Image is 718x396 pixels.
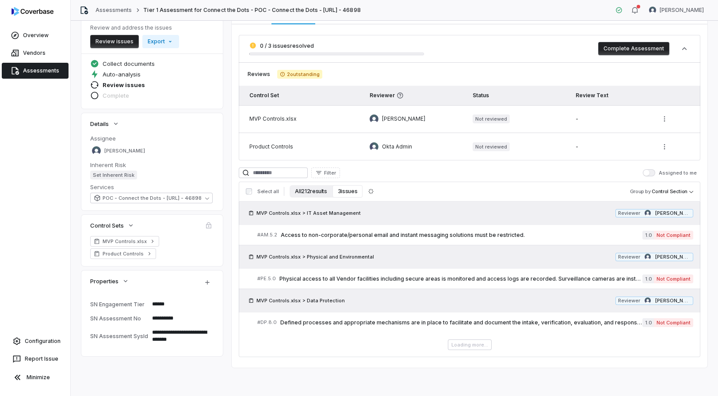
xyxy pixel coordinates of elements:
[257,232,277,238] span: # AM.5.2
[2,27,69,43] a: Overview
[654,274,693,283] span: Not Compliant
[90,236,159,247] a: MVP Controls.xlsx
[249,143,355,150] div: Product Controls
[630,188,651,194] span: Group by
[281,232,642,239] span: Access to non-corporate/personal email and instant messaging solutions must be restricted.
[2,45,69,61] a: Vendors
[103,91,129,99] span: Complete
[90,161,214,169] dt: Inherent Risk
[256,209,361,217] span: MVP Controls.xlsx > IT Asset Management
[279,275,642,282] span: Physical access to all Vendor facilities including secure areas is monitored and access logs are ...
[92,146,101,155] img: Tomo Majima avatar
[88,273,132,289] button: Properties
[382,115,425,122] span: [PERSON_NAME]
[90,171,137,179] span: Set Inherent Risk
[104,148,145,154] span: [PERSON_NAME]
[618,254,640,260] span: Reviewer
[277,70,322,79] span: 2 outstanding
[642,231,654,240] span: 1.0
[311,168,340,178] button: Filter
[257,225,693,245] a: #AM.5.2Access to non-corporate/personal email and instant messaging solutions must be restricted....
[2,63,69,79] a: Assessments
[644,4,709,17] button: Tomo Majima avatar[PERSON_NAME]
[90,315,149,322] div: SN Assessment No
[654,231,693,240] span: Not Compliant
[370,114,378,123] img: Tomo Majima avatar
[576,115,644,122] div: -
[643,169,697,176] label: Assigned to me
[473,114,510,123] span: Not reviewed
[332,185,363,198] button: 3 issues
[655,254,691,260] span: [PERSON_NAME]
[88,217,137,233] button: Control Sets
[257,319,277,326] span: # DP.8.0
[655,297,691,304] span: [PERSON_NAME]
[103,81,145,89] span: Review issues
[249,115,355,122] div: MVP Controls.xlsx
[257,312,693,332] a: #DP.8.0Defined processes and appropriate mechanisms are in place to facilitate and document the i...
[246,188,252,194] input: Select all
[642,274,654,283] span: 1.0
[103,70,141,78] span: Auto-analysis
[90,277,118,285] span: Properties
[11,7,53,16] img: logo-D7KZi-bG.svg
[142,35,179,48] button: Export
[143,7,360,14] span: Tier 1 Assessment for Connect the Dots - POC - Connect the Dots - [URL] - 46898
[382,143,412,150] span: Okta Admin
[95,7,132,14] a: Assessments
[88,116,122,132] button: Details
[103,250,144,257] span: Product Controls
[90,35,139,48] button: Review issues
[576,143,644,150] div: -
[645,254,651,260] img: Tomo Majima avatar
[260,42,314,49] span: 0 / 3 issues resolved
[90,134,214,142] dt: Assignee
[618,297,640,304] span: Reviewer
[649,7,656,14] img: Tomo Majima avatar
[256,297,345,304] span: MVP Controls.xlsx > Data Protection
[645,210,651,216] img: Tomo Majima avatar
[90,248,156,259] a: Product Controls
[90,333,149,339] div: SN Assessment SysId
[473,142,510,151] span: Not reviewed
[576,92,608,99] span: Review Text
[248,71,270,78] span: Reviews
[257,188,279,195] span: Select all
[324,170,336,176] span: Filter
[645,297,651,304] img: Tomo Majima avatar
[598,42,669,55] button: Complete Assessment
[660,7,704,14] span: [PERSON_NAME]
[655,210,691,217] span: [PERSON_NAME]
[90,183,214,191] dt: Services
[256,253,374,260] span: MVP Controls.xlsx > Physical and Environmental
[103,238,147,245] span: MVP Controls.xlsx
[90,24,179,31] p: Review and address the issues
[4,333,67,349] a: Configuration
[280,319,642,326] span: Defined processes and appropriate mechanisms are in place to facilitate and document the intake, ...
[90,221,124,229] span: Control Sets
[618,210,640,217] span: Reviewer
[643,169,655,176] button: Assigned to me
[4,369,67,386] button: Minimize
[103,195,202,202] span: POC - Connect the Dots - https://www.ctd - 46898
[257,275,276,282] span: # PE.5.0
[642,318,654,327] span: 1.0
[290,185,332,198] button: All 212 results
[90,120,109,128] span: Details
[473,92,489,99] span: Status
[90,301,149,308] div: SN Engagement Tier
[654,318,693,327] span: Not Compliant
[370,142,378,151] img: Okta Admin avatar
[103,60,155,68] span: Collect documents
[370,92,458,99] span: Reviewer
[249,92,279,99] span: Control Set
[4,351,67,367] button: Report Issue
[257,269,693,289] a: #PE.5.0Physical access to all Vendor facilities including secure areas is monitored and access lo...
